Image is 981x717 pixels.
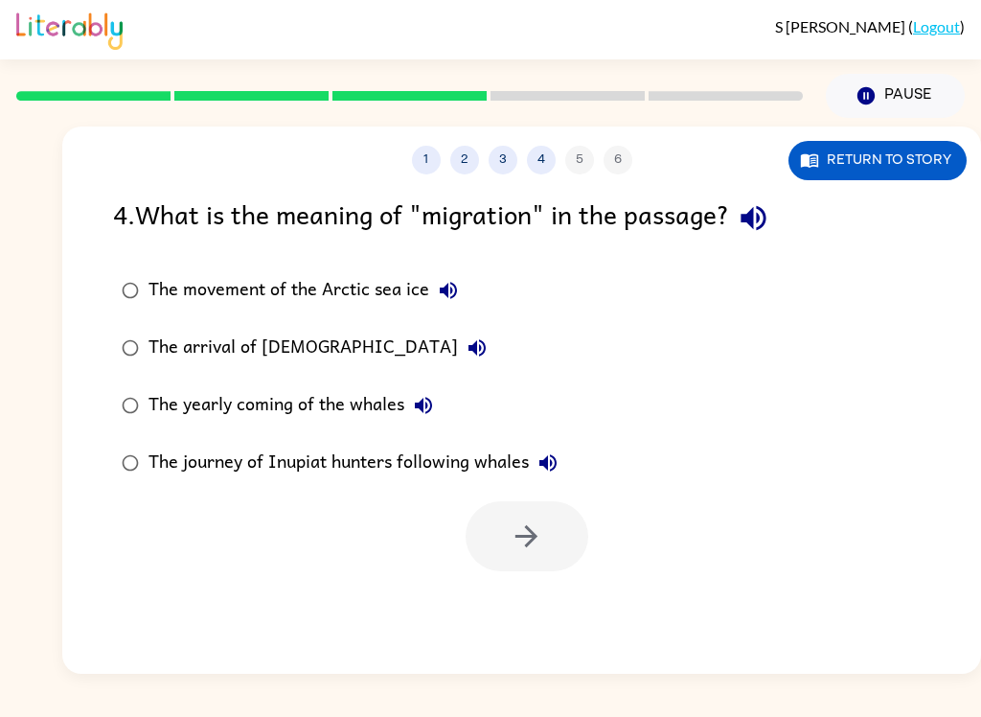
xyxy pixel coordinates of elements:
[148,386,443,425] div: The yearly coming of the whales
[148,271,468,310] div: The movement of the Arctic sea ice
[529,444,567,482] button: The journey of Inupiat hunters following whales
[775,17,908,35] span: S [PERSON_NAME]
[826,74,965,118] button: Pause
[404,386,443,425] button: The yearly coming of the whales
[913,17,960,35] a: Logout
[450,146,479,174] button: 2
[16,8,123,50] img: Literably
[527,146,556,174] button: 4
[148,444,567,482] div: The journey of Inupiat hunters following whales
[412,146,441,174] button: 1
[429,271,468,310] button: The movement of the Arctic sea ice
[113,194,930,243] div: 4 . What is the meaning of "migration" in the passage?
[148,329,496,367] div: The arrival of [DEMOGRAPHIC_DATA]
[788,141,967,180] button: Return to story
[489,146,517,174] button: 3
[775,17,965,35] div: ( )
[458,329,496,367] button: The arrival of [DEMOGRAPHIC_DATA]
